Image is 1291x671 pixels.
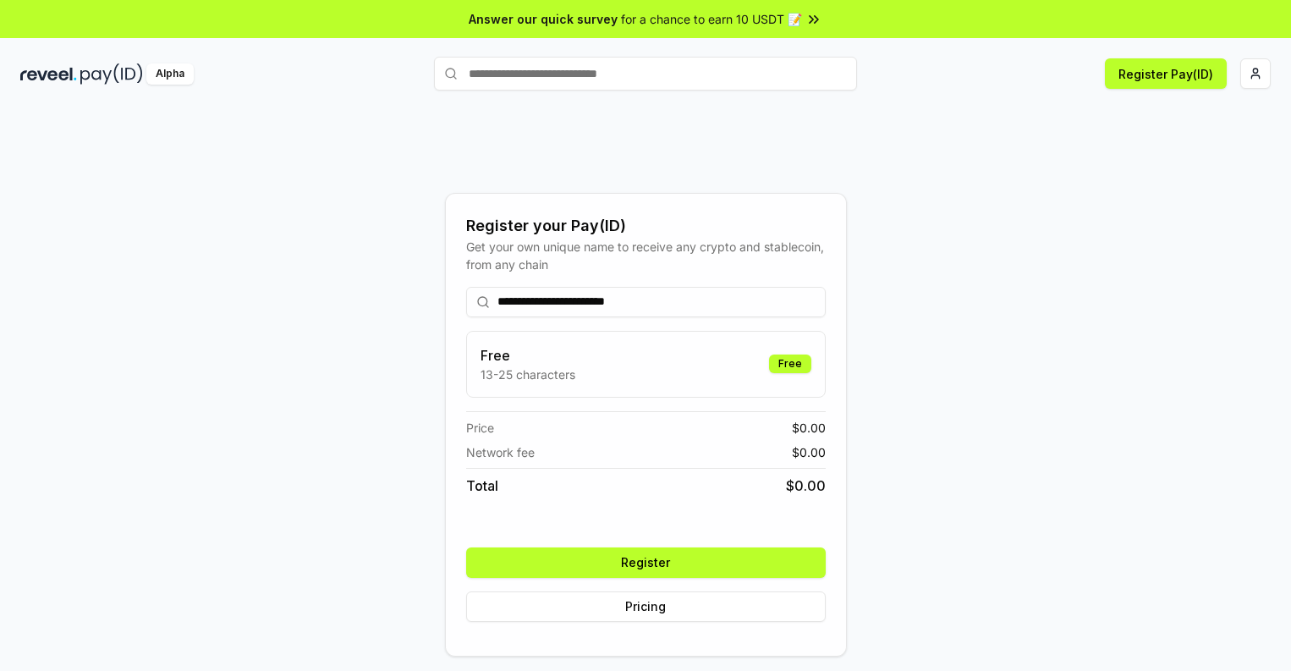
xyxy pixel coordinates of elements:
[1105,58,1227,89] button: Register Pay(ID)
[80,63,143,85] img: pay_id
[786,476,826,496] span: $ 0.00
[466,238,826,273] div: Get your own unique name to receive any crypto and stablecoin, from any chain
[621,10,802,28] span: for a chance to earn 10 USDT 📝
[466,419,494,437] span: Price
[146,63,194,85] div: Alpha
[469,10,618,28] span: Answer our quick survey
[481,345,575,366] h3: Free
[466,547,826,578] button: Register
[792,443,826,461] span: $ 0.00
[466,214,826,238] div: Register your Pay(ID)
[481,366,575,383] p: 13-25 characters
[466,476,498,496] span: Total
[466,591,826,622] button: Pricing
[792,419,826,437] span: $ 0.00
[466,443,535,461] span: Network fee
[20,63,77,85] img: reveel_dark
[769,355,811,373] div: Free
